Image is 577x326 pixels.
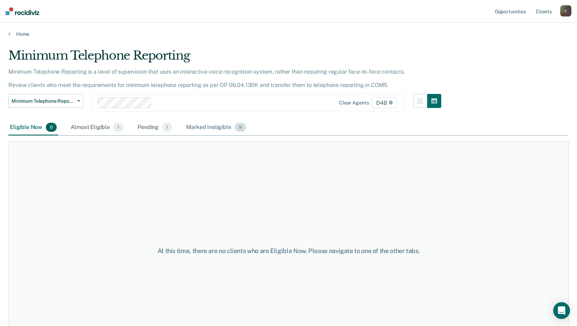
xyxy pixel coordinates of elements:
[113,123,124,132] span: 1
[8,31,569,37] a: Home
[8,68,405,88] p: Minimum Telephone Reporting is a level of supervision that uses an interactive voice recognition ...
[162,123,172,132] span: 1
[560,5,571,16] button: C
[8,120,58,135] div: Eligible Now0
[8,48,441,68] div: Minimum Telephone Reporting
[69,120,125,135] div: Almost Eligible1
[553,302,570,319] div: Open Intercom Messenger
[136,120,174,135] div: Pending1
[185,120,247,135] div: Marked Ineligible9
[8,94,83,108] button: Minimum Telephone Reporting
[372,97,397,108] span: D4B
[149,247,429,255] div: At this time, there are no clients who are Eligible Now. Please navigate to one of the other tabs.
[235,123,246,132] span: 9
[339,100,369,106] div: Clear agents
[6,7,39,15] img: Recidiviz
[12,98,75,104] span: Minimum Telephone Reporting
[46,123,57,132] span: 0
